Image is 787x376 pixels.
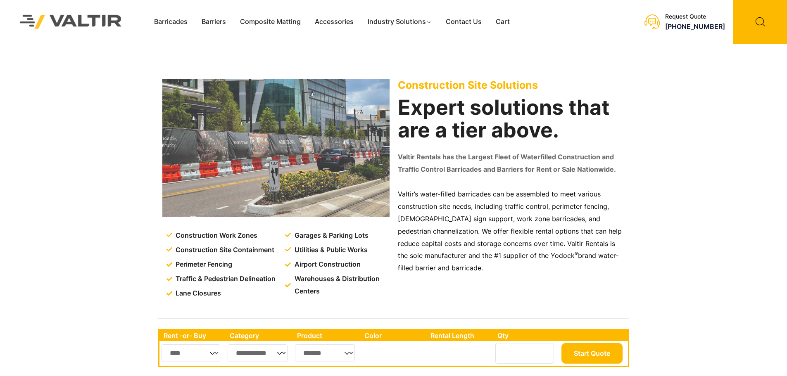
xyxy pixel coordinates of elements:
[293,330,360,341] th: Product
[292,229,369,242] span: Garages & Parking Lots
[174,287,221,300] span: Lane Closures
[398,96,625,142] h2: Expert solutions that are a tier above.
[493,330,559,341] th: Qty
[233,16,308,28] a: Composite Matting
[308,16,361,28] a: Accessories
[665,22,725,31] a: [PHONE_NUMBER]
[360,330,427,341] th: Color
[398,79,625,91] p: Construction Site Solutions
[174,273,276,285] span: Traffic & Pedestrian Delineation
[439,16,489,28] a: Contact Us
[665,13,725,20] div: Request Quote
[147,16,195,28] a: Barricades
[226,330,293,341] th: Category
[174,244,274,256] span: Construction Site Containment
[575,251,578,257] sup: ®
[159,330,226,341] th: Rent -or- Buy
[292,244,368,256] span: Utilities & Public Works
[426,330,493,341] th: Rental Length
[9,4,133,39] img: Valtir Rentals
[361,16,439,28] a: Industry Solutions
[292,258,361,271] span: Airport Construction
[174,258,232,271] span: Perimeter Fencing
[489,16,517,28] a: Cart
[195,16,233,28] a: Barriers
[398,151,625,176] p: Valtir Rentals has the Largest Fleet of Waterfilled Construction and Traffic Control Barricades a...
[561,343,623,364] button: Start Quote
[292,273,391,298] span: Warehouses & Distribution Centers
[174,229,257,242] span: Construction Work Zones
[398,188,625,274] p: Valtir’s water-filled barricades can be assembled to meet various construction site needs, includ...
